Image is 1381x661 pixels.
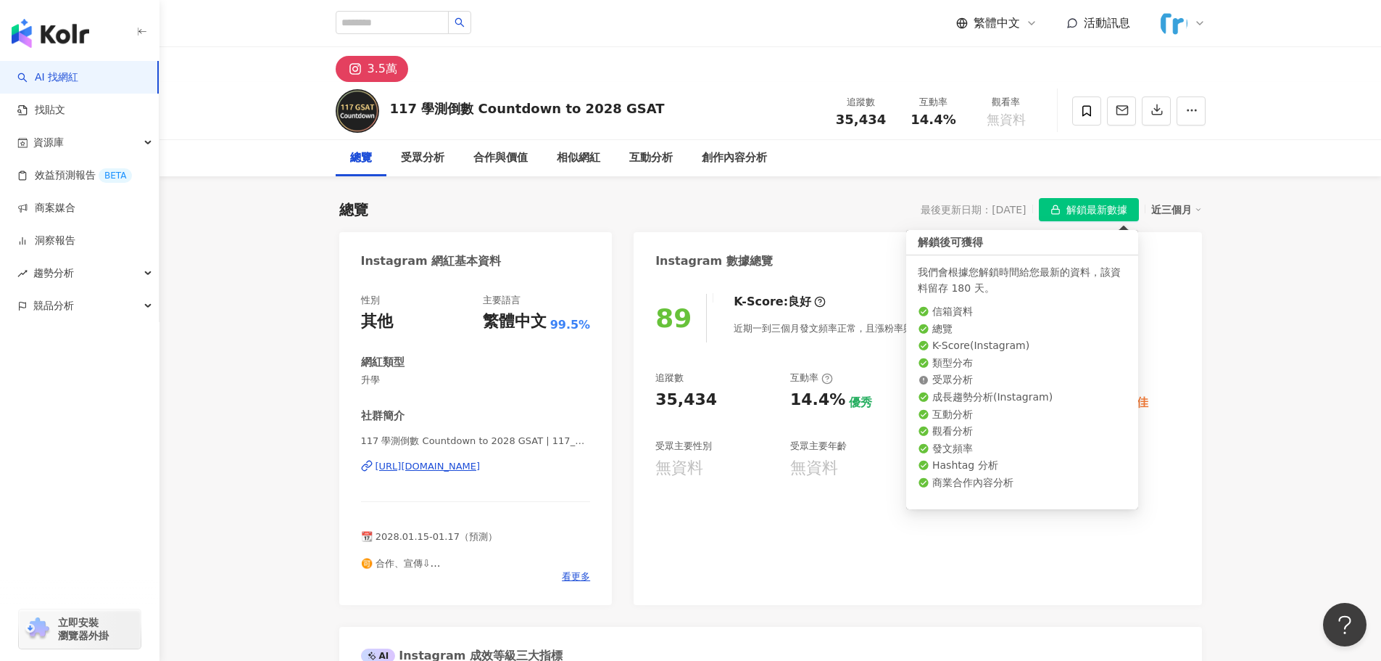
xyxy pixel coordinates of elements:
div: 14.4% [790,389,845,411]
a: 洞察報告 [17,234,75,248]
a: 商案媒合 [17,201,75,215]
span: search [455,17,465,28]
div: 35,434 [655,389,717,411]
img: KOL Avatar [336,89,379,133]
li: 總覽 [918,322,1127,337]
div: 總覽 [350,149,372,167]
div: Instagram 網紅基本資料 [361,253,502,269]
span: 35,434 [836,112,886,127]
div: Instagram 數據總覽 [655,253,773,269]
iframe: Help Scout Beacon - Open [1323,603,1367,646]
span: 解鎖最新數據 [1066,199,1127,222]
a: 效益預測報告BETA [17,168,132,183]
li: 商業合作內容分析 [918,476,1127,490]
span: rise [17,268,28,279]
div: 互動分析 [629,149,673,167]
div: 性別 [361,294,380,307]
div: 我們會根據您解鎖時間給您最新的資料，該資料留存 180 天。 [918,264,1127,296]
span: 升學 [361,374,591,387]
img: logo [12,19,89,48]
div: 89 [655,303,692,333]
span: 活動訊息 [1084,16,1130,30]
div: 優秀 [849,395,872,411]
div: 近期一到三個月發文頻率正常，且漲粉率與互動率高。 [734,313,1002,342]
img: %E6%A9%AB%E5%BC%8Flogo.png [1160,9,1187,37]
div: 追蹤數 [655,371,684,385]
span: 競品分析 [33,290,74,322]
li: 信箱資料 [918,305,1127,319]
div: 社群簡介 [361,408,405,424]
div: 其他 [361,311,393,333]
li: K-Score ( Instagram ) [918,339,1127,353]
div: [URL][DOMAIN_NAME] [376,460,481,473]
div: 無資料 [655,457,703,480]
div: K-Score : [734,294,826,310]
li: 觀看分析 [918,424,1127,439]
div: 受眾主要性別 [655,440,712,453]
a: [URL][DOMAIN_NAME] [361,460,591,473]
span: 14.4% [911,112,955,127]
div: 觀看率 [979,95,1034,110]
div: 最後更新日期：[DATE] [921,204,1026,215]
div: 相似網紅 [557,149,600,167]
span: 資源庫 [33,126,64,159]
span: 📆 2028.01.15-01.17（預測） 🉑 合作、宣傳⇩ 📧 [EMAIL_ADDRESS][DOMAIN_NAME] 〔其他倒數帳〕 會考：@115_cap_ @116.cap_ 學測：... [361,531,540,648]
div: 合作與價值 [473,149,528,167]
div: 互動率 [790,371,833,385]
div: 無資料 [790,457,838,480]
span: 無資料 [987,112,1026,127]
button: 解鎖最新數據 [1039,198,1139,221]
a: chrome extension立即安裝 瀏覽器外掛 [19,609,141,649]
a: 找貼文 [17,103,65,118]
div: 受眾主要年齡 [790,440,847,453]
li: 發文頻率 [918,442,1127,456]
li: Hashtag 分析 [918,459,1127,473]
div: 互動率 [906,95,961,110]
span: 看更多 [562,570,590,583]
div: 受眾分析 [401,149,444,167]
li: 成長趨勢分析 ( Instagram ) [918,390,1127,405]
div: 3.5萬 [368,59,397,79]
div: 創作內容分析 [702,149,767,167]
div: 解鎖後可獲得 [906,230,1138,255]
img: chrome extension [23,617,51,641]
li: 類型分布 [918,356,1127,371]
span: 117 學測倒數 Countdown to 2028 GSAT | 117_gsat__ [361,435,591,448]
div: 近三個月 [1151,200,1202,219]
li: 受眾分析 [918,373,1127,387]
div: 主要語言 [483,294,521,307]
span: 99.5% [550,317,591,333]
li: 互動分析 [918,408,1127,422]
div: 良好 [788,294,811,310]
span: 繁體中文 [974,15,1020,31]
div: 總覽 [339,200,368,220]
span: 立即安裝 瀏覽器外掛 [58,616,109,642]
a: searchAI 找網紅 [17,70,78,85]
span: 趨勢分析 [33,257,74,290]
div: 追蹤數 [834,95,889,110]
div: 117 學測倒數 Countdown to 2028 GSAT [390,99,665,118]
div: 繁體中文 [483,311,547,333]
div: 網紅類型 [361,355,405,370]
button: 3.5萬 [336,56,408,82]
